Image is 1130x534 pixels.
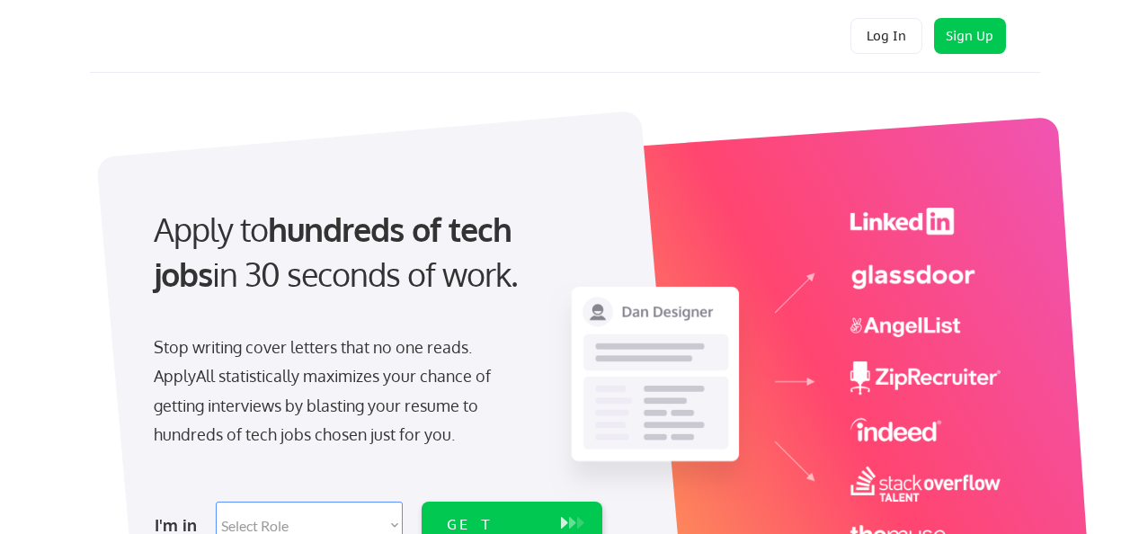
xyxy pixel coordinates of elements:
[934,18,1006,54] button: Sign Up
[850,18,922,54] button: Log In
[154,333,523,449] div: Stop writing cover letters that no one reads. ApplyAll statistically maximizes your chance of get...
[154,207,595,298] div: Apply to in 30 seconds of work.
[154,209,520,294] strong: hundreds of tech jobs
